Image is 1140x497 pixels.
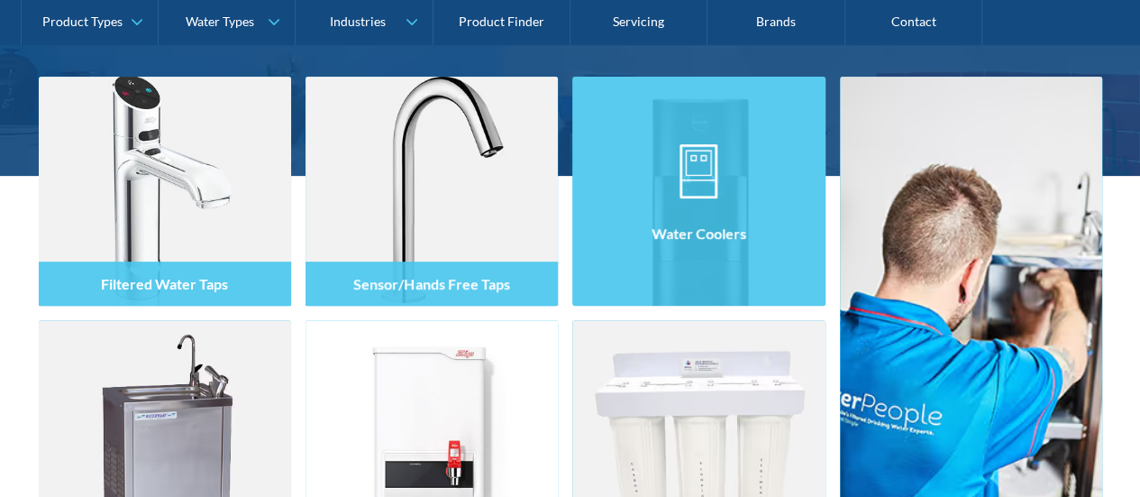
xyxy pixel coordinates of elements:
img: Filtered Water Taps [39,77,291,306]
iframe: podium webchat widget bubble [960,407,1140,497]
img: Sensor/Hands Free Taps [306,77,558,306]
div: Water Types [186,14,254,30]
h4: Sensor/Hands Free Taps [353,275,509,292]
img: Water Coolers [572,77,825,306]
div: Industries [329,14,385,30]
div: Product Types [42,14,123,30]
h4: Water Coolers [652,225,746,242]
h4: Filtered Water Taps [101,275,228,292]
